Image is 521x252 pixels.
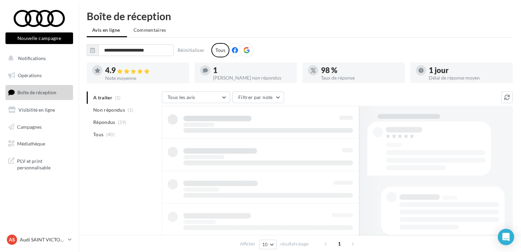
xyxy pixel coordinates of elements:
div: Open Intercom Messenger [498,229,514,245]
a: Médiathèque [4,137,74,151]
button: Filtrer par note [233,92,284,103]
span: Tous les avis [168,94,195,100]
a: Boîte de réception [4,85,74,100]
span: (39) [118,120,126,125]
span: 1 [334,238,345,249]
span: (40) [106,132,115,137]
span: (1) [128,107,133,113]
div: Délai de réponse moyen [429,75,507,80]
div: Tous [211,43,229,57]
button: Nouvelle campagne [5,32,73,44]
span: Commentaires [133,27,166,33]
span: Afficher [240,241,255,247]
span: Boîte de réception [17,89,56,95]
a: Opérations [4,68,74,83]
a: Campagnes [4,120,74,134]
span: 10 [262,242,268,247]
span: PLV et print personnalisable [17,156,70,171]
div: 98 % [321,67,399,74]
p: Audi SAINT VICTORET [20,236,65,243]
a: AS Audi SAINT VICTORET [5,233,73,246]
span: Visibilité en ligne [18,107,55,113]
span: Non répondus [93,107,125,113]
div: 4.9 [105,67,184,74]
a: PLV et print personnalisable [4,154,74,174]
span: Notifications [18,55,46,61]
div: Taux de réponse [321,75,399,80]
span: Opérations [18,72,42,78]
div: Note moyenne [105,76,184,81]
button: Notifications [4,51,72,66]
span: Tous [93,131,103,138]
button: 10 [259,240,277,249]
div: 1 [213,67,292,74]
div: Boîte de réception [87,11,513,21]
button: Réinitialiser [175,46,208,54]
span: Médiathèque [17,141,45,146]
a: Visibilité en ligne [4,103,74,117]
span: Répondus [93,119,115,126]
span: AS [9,236,15,243]
button: Tous les avis [162,92,230,103]
div: [PERSON_NAME] non répondus [213,75,292,80]
span: résultats/page [280,241,309,247]
div: 1 jour [429,67,507,74]
span: Campagnes [17,124,42,129]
